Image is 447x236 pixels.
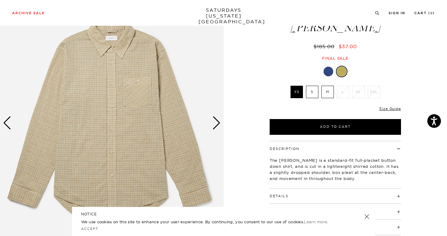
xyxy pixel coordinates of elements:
button: Description [270,147,300,151]
p: We use cookies on this site to enhance your user experience. By continuing, you consent to our us... [81,219,345,225]
div: Previous slide [3,116,11,130]
label: S [306,86,318,98]
label: XS [291,86,303,98]
label: M [321,86,334,98]
span: $37.00 [339,43,357,49]
div: Final sale [269,56,402,61]
a: SATURDAYS[US_STATE][GEOGRAPHIC_DATA] [199,7,248,25]
a: Accept [81,227,99,231]
div: Next slide [212,116,221,130]
a: Learn more [304,219,327,224]
p: The [PERSON_NAME] is a standard-fit full-placket button down shirt, and is cut in a lightweight s... [270,157,401,181]
small: 0 [430,12,433,15]
button: Add to Cart [270,119,401,135]
a: Sign In [389,12,405,15]
button: Details [270,194,288,198]
h1: [PERSON_NAME] Check LS Shirt [269,2,402,33]
a: Archive Sale [12,12,45,15]
span: [PERSON_NAME] [269,23,402,33]
a: Cart (0) [414,12,435,15]
del: $185.00 [314,43,337,49]
a: Size Guide [379,106,401,111]
h5: NOTICE [81,211,366,217]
